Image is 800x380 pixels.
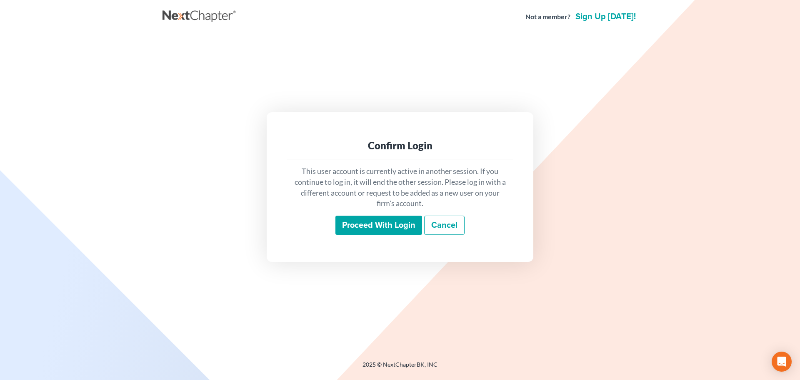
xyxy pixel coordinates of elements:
[424,216,465,235] a: Cancel
[335,216,422,235] input: Proceed with login
[293,166,507,209] p: This user account is currently active in another session. If you continue to log in, it will end ...
[574,13,637,21] a: Sign up [DATE]!
[525,12,570,22] strong: Not a member?
[772,352,792,372] div: Open Intercom Messenger
[293,139,507,152] div: Confirm Login
[162,360,637,375] div: 2025 © NextChapterBK, INC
